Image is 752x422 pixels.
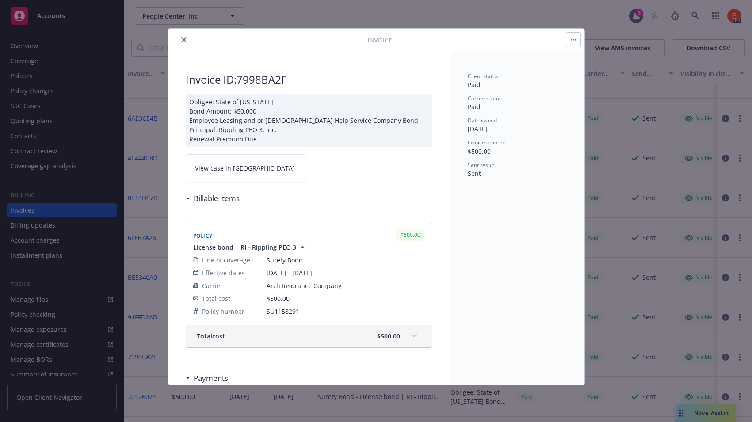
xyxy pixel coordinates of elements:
[193,232,213,240] span: Policy
[267,294,290,303] span: $500.00
[186,193,240,204] div: Billable items
[396,229,425,240] div: $500.00
[186,72,432,87] h2: Invoice ID: 7998BA2F
[202,255,250,265] span: Line of coverage
[468,161,494,169] span: Sent result
[195,163,295,173] span: View case in [GEOGRAPHIC_DATA]
[186,373,228,384] div: Payments
[197,331,225,341] span: Total cost
[367,35,392,45] span: Invoice
[186,94,432,147] div: Obligee: State of [US_STATE] Bond Amount: $50,000 Employee Leasing and or [DEMOGRAPHIC_DATA] Help...
[193,243,296,252] span: License bond | RI - Rippling PEO 3
[186,154,306,182] a: View case in [GEOGRAPHIC_DATA]
[468,147,491,156] span: $500.00
[267,268,425,278] span: [DATE] - [DATE]
[468,117,497,124] span: Date issued
[267,281,425,290] span: Arch Insurance Company
[468,139,505,146] span: Invoice amount
[468,80,481,89] span: Paid
[186,325,432,347] div: Totalcost$500.00
[202,268,245,278] span: Effective dates
[468,125,488,133] span: [DATE]
[202,281,223,290] span: Carrier
[468,72,498,80] span: Client status
[468,169,481,178] span: Sent
[202,307,244,316] span: Policy number
[468,103,481,111] span: Paid
[179,34,189,45] button: close
[267,255,425,265] span: Surety Bond
[202,294,230,303] span: Total cost
[468,95,502,102] span: Carrier status
[193,243,307,252] button: License bond | RI - Rippling PEO 3
[267,307,425,316] span: SU1158291
[194,373,228,384] h3: Payments
[377,331,400,341] span: $500.00
[194,193,240,204] h3: Billable items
